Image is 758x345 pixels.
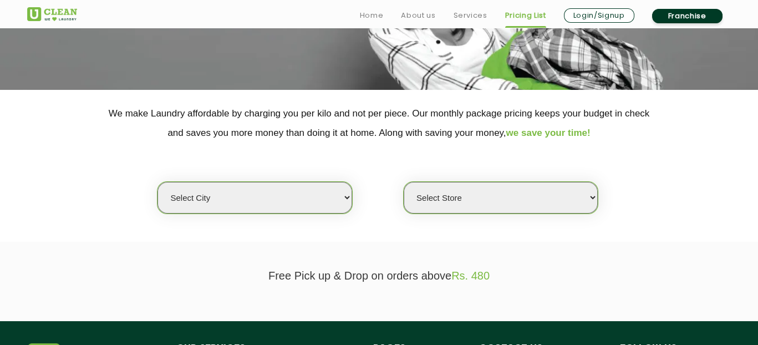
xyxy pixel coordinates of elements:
[27,7,77,21] img: UClean Laundry and Dry Cleaning
[652,9,723,23] a: Franchise
[505,9,546,22] a: Pricing List
[27,270,731,282] p: Free Pick up & Drop on orders above
[451,270,490,282] span: Rs. 480
[360,9,384,22] a: Home
[27,104,731,143] p: We make Laundry affordable by charging you per kilo and not per piece. Our monthly package pricin...
[453,9,487,22] a: Services
[564,8,634,23] a: Login/Signup
[401,9,435,22] a: About us
[506,128,591,138] span: we save your time!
